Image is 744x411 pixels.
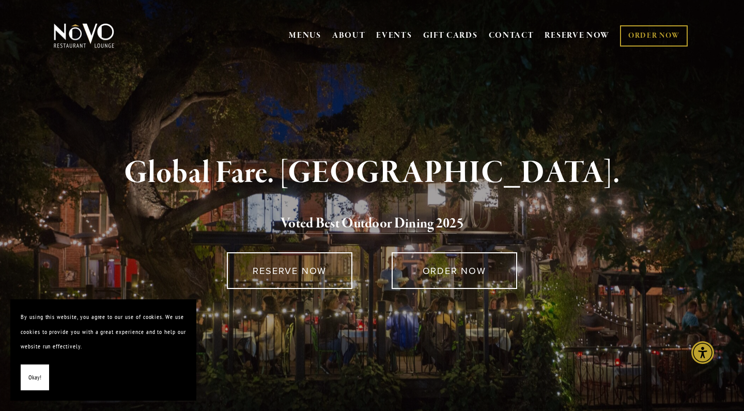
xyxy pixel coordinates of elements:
a: Voted Best Outdoor Dining 202 [281,215,457,234]
a: ORDER NOW [392,252,517,289]
a: MENUS [289,31,321,41]
h2: 5 [71,213,673,235]
img: Novo Restaurant &amp; Lounge [52,23,116,49]
a: RESERVE NOW [227,252,352,289]
a: CONTACT [489,26,534,45]
div: Accessibility Menu [691,341,714,364]
strong: Global Fare. [GEOGRAPHIC_DATA]. [124,154,619,193]
a: ABOUT [332,31,366,41]
button: Okay! [21,364,49,391]
span: Okay! [28,370,41,385]
a: ORDER NOW [620,25,688,47]
section: Cookie banner [10,299,196,401]
a: EVENTS [376,31,412,41]
a: GIFT CARDS [423,26,478,45]
a: RESERVE NOW [545,26,610,45]
p: By using this website, you agree to our use of cookies. We use cookies to provide you with a grea... [21,310,186,354]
